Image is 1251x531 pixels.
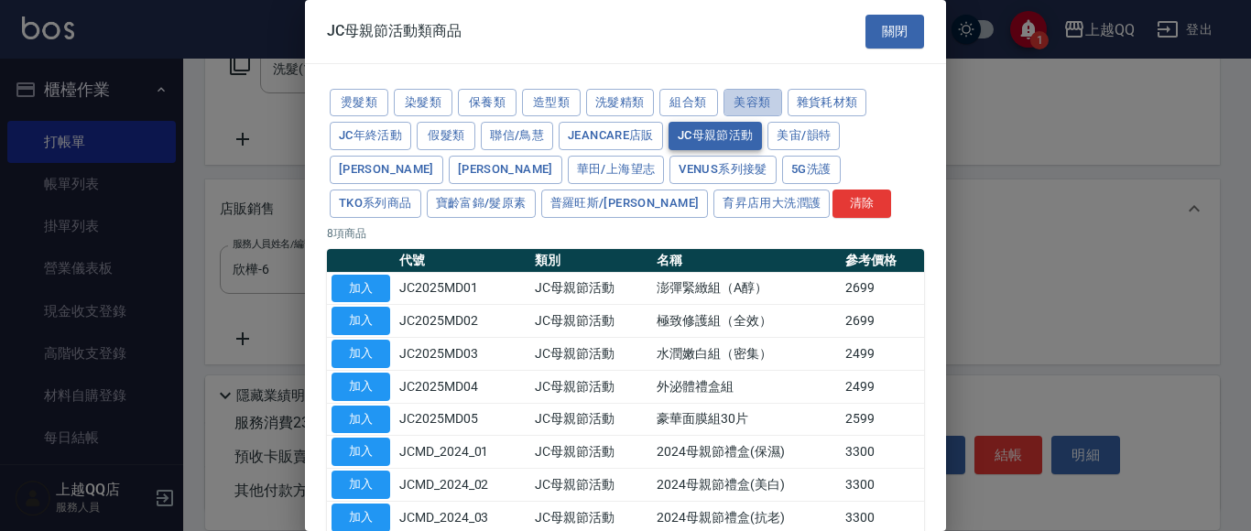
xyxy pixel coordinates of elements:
[395,305,530,338] td: JC2025MD02
[530,272,652,305] td: JC母親節活動
[417,122,475,150] button: 假髮類
[841,469,924,502] td: 3300
[332,471,390,499] button: 加入
[332,438,390,466] button: 加入
[332,307,390,335] button: 加入
[841,249,924,273] th: 參考價格
[481,122,553,150] button: 聯信/鳥慧
[713,190,830,218] button: 育昇店用大洗潤護
[841,436,924,469] td: 3300
[841,403,924,436] td: 2599
[841,272,924,305] td: 2699
[530,305,652,338] td: JC母親節活動
[841,305,924,338] td: 2699
[332,340,390,368] button: 加入
[659,89,718,117] button: 組合類
[330,190,421,218] button: TKO系列商品
[652,305,841,338] td: 極致修護組（全效）
[669,122,763,150] button: JC母親節活動
[395,272,530,305] td: JC2025MD01
[332,373,390,401] button: 加入
[530,338,652,371] td: JC母親節活動
[652,249,841,273] th: 名稱
[832,190,891,218] button: 清除
[395,469,530,502] td: JCMD_2024_02
[395,403,530,436] td: JC2025MD05
[530,469,652,502] td: JC母親節活動
[327,225,924,242] p: 8 項商品
[530,370,652,403] td: JC母親節活動
[669,156,776,184] button: Venus系列接髮
[652,403,841,436] td: 豪華面膜組30片
[841,338,924,371] td: 2499
[586,89,654,117] button: 洗髮精類
[530,436,652,469] td: JC母親節活動
[330,89,388,117] button: 燙髮類
[530,249,652,273] th: 類別
[652,436,841,469] td: 2024母親節禮盒(保濕)
[395,249,530,273] th: 代號
[395,338,530,371] td: JC2025MD03
[723,89,782,117] button: 美容類
[330,122,411,150] button: JC年終活動
[530,403,652,436] td: JC母親節活動
[449,156,562,184] button: [PERSON_NAME]
[568,156,665,184] button: 華田/上海望志
[767,122,840,150] button: 美宙/韻特
[652,469,841,502] td: 2024母親節禮盒(美白)
[865,15,924,49] button: 關閉
[541,190,709,218] button: 普羅旺斯/[PERSON_NAME]
[782,156,841,184] button: 5G洗護
[427,190,536,218] button: 寶齡富錦/髮原素
[652,370,841,403] td: 外泌體禮盒組
[841,370,924,403] td: 2499
[330,156,443,184] button: [PERSON_NAME]
[395,436,530,469] td: JCMD_2024_01
[788,89,867,117] button: 雜貨耗材類
[652,338,841,371] td: 水潤嫩白組（密集）
[395,370,530,403] td: JC2025MD04
[332,406,390,434] button: 加入
[327,22,462,40] span: JC母親節活動類商品
[394,89,452,117] button: 染髮類
[559,122,663,150] button: JeanCare店販
[332,275,390,303] button: 加入
[458,89,517,117] button: 保養類
[522,89,581,117] button: 造型類
[652,272,841,305] td: 澎彈緊緻組（A醇）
